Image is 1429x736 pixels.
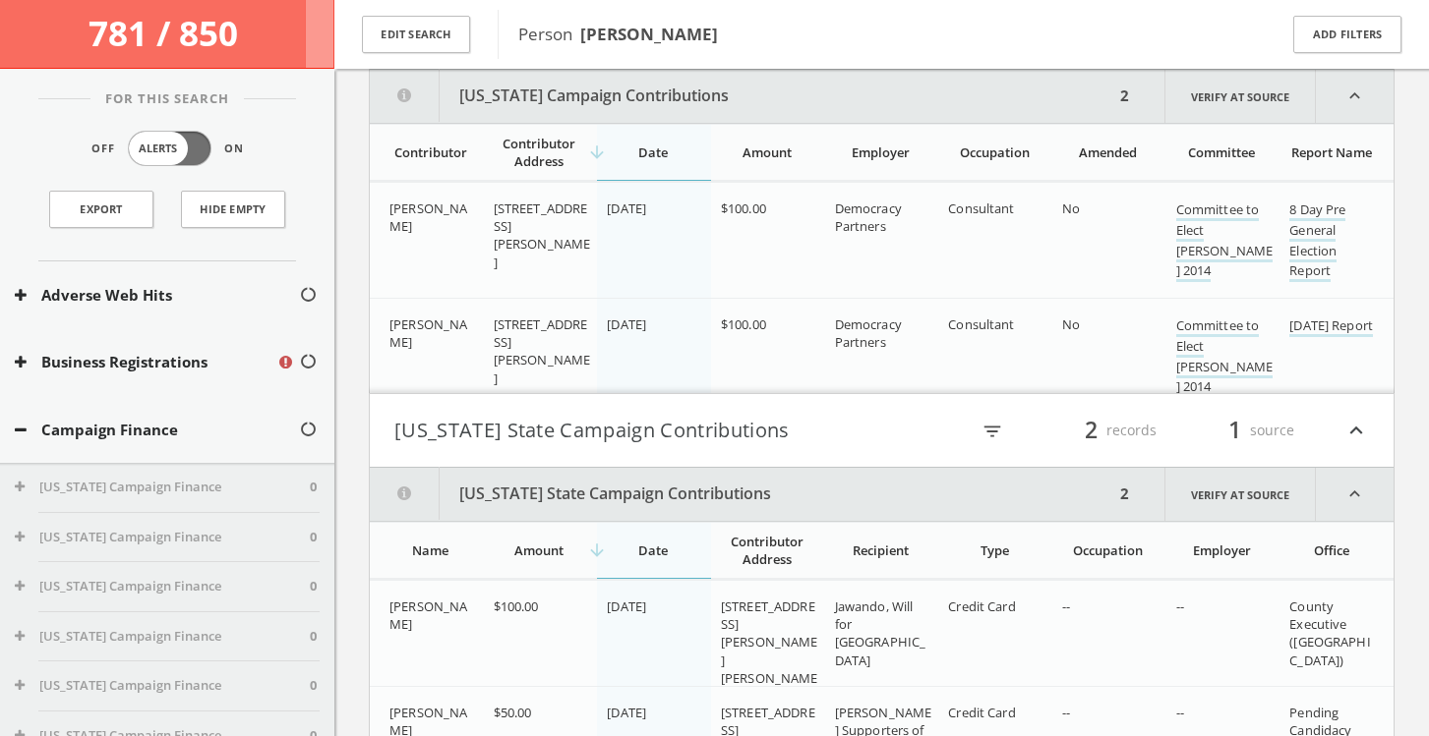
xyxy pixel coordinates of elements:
[607,704,646,721] span: [DATE]
[835,199,902,235] span: Democracy Partners
[721,597,818,705] span: [STREET_ADDRESS][PERSON_NAME][PERSON_NAME]
[389,143,472,161] div: Contributor
[15,351,276,373] button: Business Registrations
[362,16,470,54] button: Edit Search
[1289,316,1373,337] a: [DATE] Report
[1220,413,1250,447] span: 1
[721,533,813,568] div: Contributor Address
[982,421,1003,442] i: filter_list
[49,191,153,228] a: Export
[15,528,310,547] button: [US_STATE] Campaign Finance
[370,468,1114,521] button: [US_STATE] State Campaign Contributions
[1289,143,1374,161] div: Report Name
[835,597,926,669] span: Jawando, Will for [GEOGRAPHIC_DATA]
[1316,70,1394,123] i: expand_less
[1062,199,1080,217] span: No
[15,627,310,647] button: [US_STATE] Campaign Finance
[15,419,299,441] button: Campaign Finance
[1176,597,1184,615] span: --
[518,23,718,45] span: Person
[310,676,317,696] span: 0
[15,284,299,307] button: Adverse Web Hits
[948,597,1015,615] span: Credit Card
[310,627,317,647] span: 0
[1062,597,1070,615] span: --
[607,199,646,217] span: [DATE]
[1114,70,1135,123] div: 2
[90,89,244,109] span: For This Search
[1289,597,1370,669] span: County Executive ([GEOGRAPHIC_DATA])
[1062,143,1155,161] div: Amended
[1176,200,1274,282] a: Committee to Elect [PERSON_NAME] 2014
[948,704,1015,721] span: Credit Card
[1176,143,1269,161] div: Committee
[494,704,532,721] span: $50.00
[1114,468,1135,521] div: 2
[181,191,285,228] button: Hide Empty
[721,199,766,217] span: $100.00
[580,23,718,45] b: [PERSON_NAME]
[948,315,1014,333] span: Consultant
[607,541,699,559] div: Date
[948,143,1041,161] div: Occupation
[494,541,586,559] div: Amount
[948,199,1014,217] span: Consultant
[89,10,246,56] span: 781 / 850
[835,541,927,559] div: Recipient
[394,414,882,447] button: [US_STATE] State Campaign Contributions
[494,135,586,170] div: Contributor Address
[1062,704,1070,721] span: --
[1176,541,1269,559] div: Employer
[607,315,646,333] span: [DATE]
[370,70,1114,123] button: [US_STATE] Campaign Contributions
[1062,315,1080,333] span: No
[389,541,472,559] div: Name
[389,597,467,633] span: [PERSON_NAME]
[1176,414,1294,447] div: source
[1176,316,1274,398] a: Committee to Elect [PERSON_NAME] 2014
[15,478,310,497] button: [US_STATE] Campaign Finance
[224,141,244,157] span: On
[494,597,539,615] span: $100.00
[15,676,310,696] button: [US_STATE] Campaign Finance
[15,577,310,596] button: [US_STATE] Campaign Finance
[91,141,115,157] span: Off
[587,142,607,162] i: arrow_downward
[835,315,902,351] span: Democracy Partners
[1316,468,1394,521] i: expand_less
[1164,468,1316,521] a: Verify at source
[1062,541,1155,559] div: Occupation
[1289,200,1345,282] a: 8 Day Pre General Election Report
[721,143,813,161] div: Amount
[1039,414,1157,447] div: records
[389,315,467,351] span: [PERSON_NAME]
[1289,541,1374,559] div: Office
[389,199,467,235] span: [PERSON_NAME]
[1293,16,1401,54] button: Add Filters
[494,315,591,387] span: [STREET_ADDRESS][PERSON_NAME]
[1076,413,1106,447] span: 2
[310,577,317,596] span: 0
[1176,704,1184,721] span: --
[948,541,1041,559] div: Type
[370,182,1394,393] div: grid
[607,143,699,161] div: Date
[494,199,591,271] span: [STREET_ADDRESS][PERSON_NAME]
[721,315,766,333] span: $100.00
[607,597,646,615] span: [DATE]
[1343,414,1369,447] i: expand_less
[310,528,317,547] span: 0
[1164,70,1316,123] a: Verify at source
[310,478,317,497] span: 0
[587,540,607,560] i: arrow_downward
[835,143,927,161] div: Employer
